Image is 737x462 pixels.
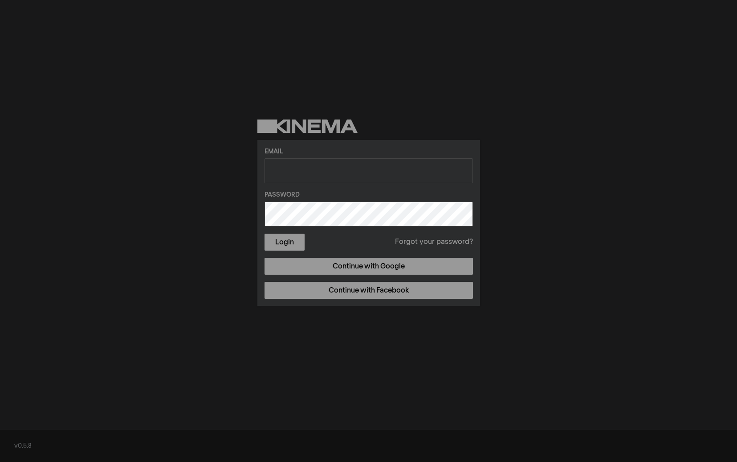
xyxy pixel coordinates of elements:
a: Forgot your password? [395,237,473,247]
div: v0.5.8 [14,441,723,451]
a: Continue with Facebook [265,282,473,299]
a: Continue with Google [265,258,473,275]
label: Email [265,147,473,157]
label: Password [265,190,473,200]
button: Login [265,234,305,251]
